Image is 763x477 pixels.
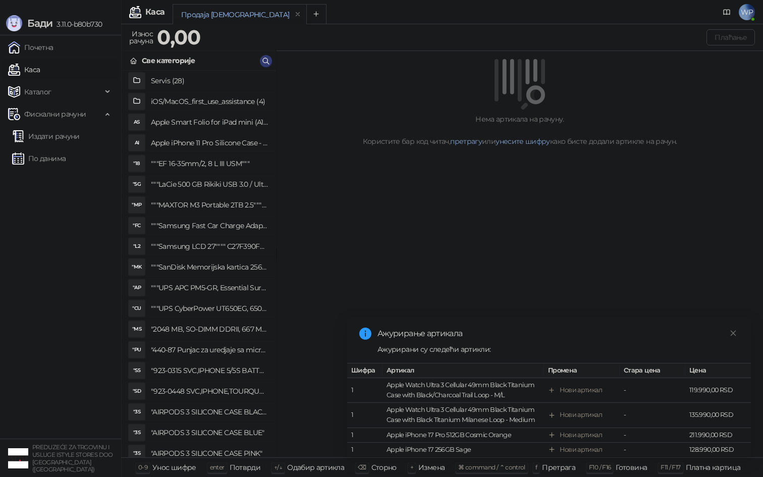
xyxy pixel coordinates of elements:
td: 211.990,00 RSD [685,428,751,443]
span: F11 / F17 [661,463,680,471]
td: - [620,428,685,443]
h4: "2048 MB, SO-DIMM DDRII, 667 MHz, Napajanje 1,8 0,1 V, Latencija CL5" [151,321,268,337]
small: PREDUZEĆE ZA TRGOVINU I USLUGE ISTYLE STORES DOO [GEOGRAPHIC_DATA] ([GEOGRAPHIC_DATA]) [32,444,113,473]
div: "18 [129,155,145,172]
th: Промена [544,363,620,378]
div: "3S [129,445,145,461]
div: "MP [129,197,145,213]
div: "SD [129,383,145,399]
h4: "923-0315 SVC,IPHONE 5/5S BATTERY REMOVAL TRAY Držač za iPhone sa kojim se otvara display [151,362,268,379]
span: close [730,330,737,337]
div: Ажурирање артикала [377,328,739,340]
div: AS [129,114,145,130]
span: + [410,463,413,471]
td: Apple Watch Ultra 3 Cellular 49mm Black Titanium Case with Black/Charcoal Trail Loop - M/L [383,378,544,403]
a: По данима [12,148,66,169]
span: ⌘ command / ⌃ control [458,463,525,471]
td: - [620,378,685,403]
th: Артикал [383,363,544,378]
div: Нови артикал [560,445,602,455]
h4: Apple iPhone 11 Pro Silicone Case - Black [151,135,268,151]
td: - [620,443,685,457]
span: F10 / F16 [589,463,611,471]
td: 1 [347,443,383,457]
div: "3S [129,404,145,420]
div: "PU [129,342,145,358]
div: "L2 [129,238,145,254]
div: Износ рачуна [127,27,155,47]
th: Шифра [347,363,383,378]
a: Close [728,328,739,339]
div: "3S [129,425,145,441]
div: "CU [129,300,145,316]
div: grid [122,71,276,457]
h4: """Samsung Fast Car Charge Adapter, brzi auto punja_, boja crna""" [151,218,268,234]
div: Нови артикал [560,385,602,395]
span: ⌫ [358,463,366,471]
h4: "440-87 Punjac za uredjaje sa micro USB portom 4/1, Stand." [151,342,268,358]
a: Почетна [8,37,53,58]
h4: Apple Smart Folio for iPad mini (A17 Pro) - Sage [151,114,268,130]
div: Ажурирани су следећи артикли: [377,344,739,355]
span: 3.11.0-b80b730 [52,20,102,29]
span: Фискални рачуни [24,104,86,124]
td: 135.990,00 RSD [685,403,751,428]
img: 64x64-companyLogo-77b92cf4-9946-4f36-9751-bf7bb5fd2c7d.png [8,448,28,468]
span: WP [739,4,755,20]
td: Apple iPhone 17 256GB Sage [383,443,544,457]
h4: "AIRPODS 3 SILICONE CASE BLUE" [151,425,268,441]
h4: """LaCie 500 GB Rikiki USB 3.0 / Ultra Compact & Resistant aluminum / USB 3.0 / 2.5""""""" [151,176,268,192]
div: "MS [129,321,145,337]
span: enter [210,463,225,471]
td: - [620,403,685,428]
h4: Servis (28) [151,73,268,89]
h4: """UPS CyberPower UT650EG, 650VA/360W , line-int., s_uko, desktop""" [151,300,268,316]
h4: """Samsung LCD 27"""" C27F390FHUXEN""" [151,238,268,254]
h4: """MAXTOR M3 Portable 2TB 2.5"""" crni eksterni hard disk HX-M201TCB/GM""" [151,197,268,213]
span: Каталог [24,82,51,102]
h4: """SanDisk Memorijska kartica 256GB microSDXC sa SD adapterom SDSQXA1-256G-GN6MA - Extreme PLUS, ... [151,259,268,275]
a: Издати рачуни [12,126,80,146]
div: "FC [129,218,145,234]
td: Apple iPhone 17 Pro 512GB Cosmic Orange [383,428,544,443]
div: Све категорије [142,55,195,66]
h4: """EF 16-35mm/2, 8 L III USM""" [151,155,268,172]
div: Готовина [616,461,647,474]
button: Плаћање [706,29,755,45]
div: Сторно [371,461,397,474]
th: Стара цена [620,363,685,378]
div: Унос шифре [152,461,196,474]
div: Потврди [230,461,261,474]
a: Каса [8,60,40,80]
a: претрагу [450,137,482,146]
a: унесите шифру [496,137,550,146]
div: Нови артикал [560,410,602,420]
div: Нема артикала на рачуну. Користите бар код читач, или како бисте додали артикле на рачун. [289,114,751,147]
div: Каса [145,8,165,16]
span: 0-9 [138,463,147,471]
a: Документација [719,4,735,20]
span: ↑/↓ [274,463,282,471]
td: 119.990,00 RSD [685,378,751,403]
th: Цена [685,363,751,378]
button: remove [291,10,304,19]
td: 1 [347,378,383,403]
td: 1 [347,403,383,428]
strong: 0,00 [157,25,200,49]
div: Претрага [542,461,575,474]
h4: iOS/MacOS_first_use_assistance (4) [151,93,268,110]
div: "S5 [129,362,145,379]
div: Измена [418,461,445,474]
img: Logo [6,15,22,31]
h4: "AIRPODS 3 SILICONE CASE PINK" [151,445,268,461]
div: "AP [129,280,145,296]
div: Одабир артикла [287,461,344,474]
h4: "923-0448 SVC,IPHONE,TOURQUE DRIVER KIT .65KGF- CM Šrafciger " [151,383,268,399]
td: 1 [347,428,383,443]
div: Платна картица [686,461,741,474]
td: 128.990,00 RSD [685,443,751,457]
span: Бади [27,17,52,29]
div: AI [129,135,145,151]
h4: """UPS APC PM5-GR, Essential Surge Arrest,5 utic_nica""" [151,280,268,296]
span: f [535,463,537,471]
